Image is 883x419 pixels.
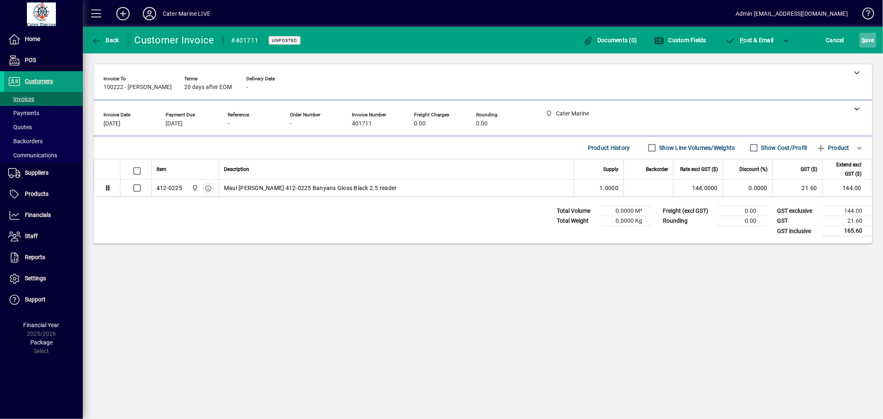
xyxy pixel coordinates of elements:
[414,120,426,127] span: 0.00
[4,134,83,148] a: Backorders
[8,96,34,102] span: Invoices
[246,84,248,91] span: -
[25,36,40,42] span: Home
[646,165,668,174] span: Backorder
[4,226,83,247] a: Staff
[4,205,83,226] a: Financials
[740,37,744,43] span: P
[4,247,83,268] a: Reports
[25,275,46,282] span: Settings
[659,206,717,216] td: Freight (excl GST)
[553,216,602,226] td: Total Weight
[585,140,633,155] button: Product History
[156,165,166,174] span: Item
[8,152,57,159] span: Communications
[773,206,823,216] td: GST exclusive
[600,184,619,192] span: 1.0000
[680,165,718,174] span: Rate excl GST ($)
[4,148,83,162] a: Communications
[717,216,766,226] td: 0.00
[91,37,119,43] span: Back
[736,7,848,20] div: Admin [EMAIL_ADDRESS][DOMAIN_NAME]
[352,120,372,127] span: 401711
[824,33,847,48] button: Cancel
[272,38,297,43] span: Unposted
[25,296,46,303] span: Support
[8,138,43,144] span: Backorders
[4,92,83,106] a: Invoices
[184,84,232,91] span: 20 days after EOM
[89,33,121,48] button: Back
[773,216,823,226] td: GST
[190,183,199,193] span: Cater Marine
[166,120,183,127] span: [DATE]
[583,37,637,43] span: Documents (0)
[4,50,83,71] a: POS
[135,34,214,47] div: Customer Invoice
[4,106,83,120] a: Payments
[602,206,652,216] td: 0.0000 M³
[156,184,182,192] div: 412-0225
[760,144,808,152] label: Show Cost/Profit
[603,165,618,174] span: Supply
[103,120,120,127] span: [DATE]
[822,180,872,196] td: 144.00
[826,34,845,47] span: Cancel
[8,124,32,130] span: Quotes
[136,6,163,21] button: Profile
[861,37,865,43] span: S
[812,140,854,155] button: Product
[4,184,83,205] a: Products
[25,78,53,84] span: Customers
[828,160,861,178] span: Extend excl GST ($)
[4,120,83,134] a: Quotes
[224,184,397,192] span: Maui [PERSON_NAME] 412-0225 Banyans Gloss Black 2.5 reader
[652,33,708,48] button: Custom Fields
[231,34,259,47] div: #401711
[553,206,602,216] td: Total Volume
[110,6,136,21] button: Add
[4,289,83,310] a: Support
[678,184,718,192] div: 144.0000
[823,216,872,226] td: 21.60
[30,339,53,346] span: Package
[25,169,48,176] span: Suppliers
[722,33,778,48] button: Post & Email
[163,7,210,20] div: Cater Marine LIVE
[658,144,735,152] label: Show Line Volumes/Weights
[24,322,60,328] span: Financial Year
[772,180,822,196] td: 21.60
[25,233,38,239] span: Staff
[801,165,817,174] span: GST ($)
[4,163,83,183] a: Suppliers
[723,180,772,196] td: 0.0000
[654,37,706,43] span: Custom Fields
[25,254,45,260] span: Reports
[103,84,172,91] span: 100222 - [PERSON_NAME]
[4,268,83,289] a: Settings
[602,216,652,226] td: 0.0000 Kg
[25,57,36,63] span: POS
[25,212,51,218] span: Financials
[859,33,876,48] button: Save
[4,29,83,50] a: Home
[773,226,823,236] td: GST inclusive
[25,190,48,197] span: Products
[290,120,291,127] span: -
[224,165,249,174] span: Description
[581,33,639,48] button: Documents (0)
[228,120,229,127] span: -
[856,2,873,29] a: Knowledge Base
[717,206,766,216] td: 0.00
[861,34,874,47] span: ave
[588,141,630,154] span: Product History
[739,165,768,174] span: Discount (%)
[816,141,849,154] span: Product
[823,206,872,216] td: 144.00
[8,110,39,116] span: Payments
[726,37,774,43] span: ost & Email
[659,216,717,226] td: Rounding
[823,226,872,236] td: 165.60
[476,120,488,127] span: 0.00
[83,33,128,48] app-page-header-button: Back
